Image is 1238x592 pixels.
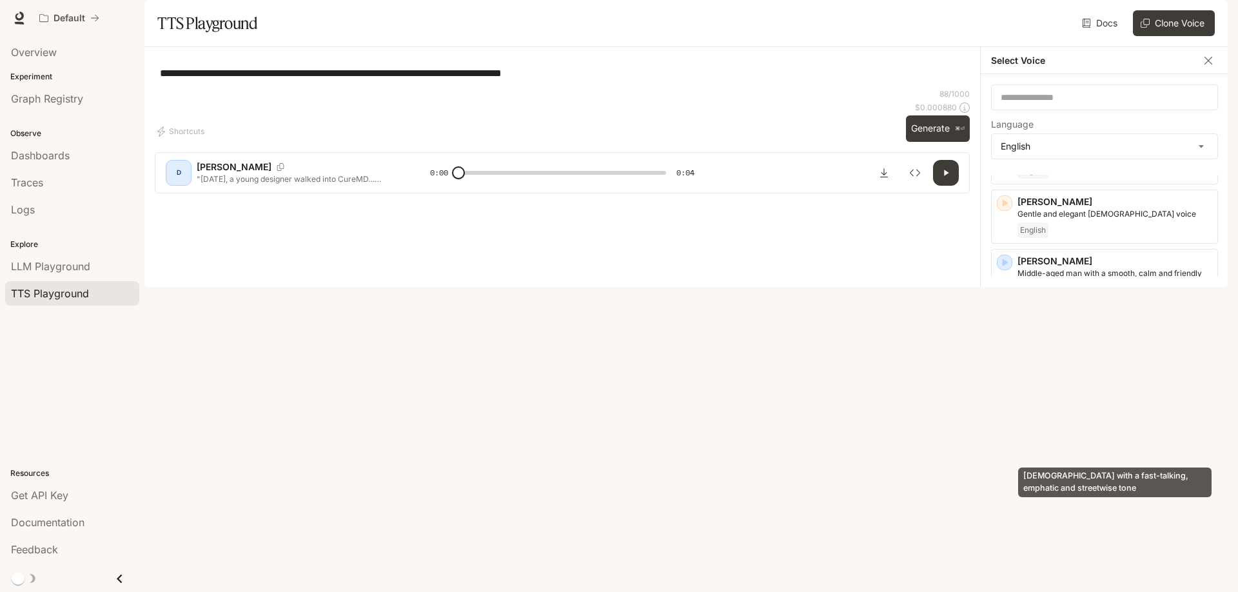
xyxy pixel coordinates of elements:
button: Inspect [902,160,928,186]
span: 0:00 [430,166,448,179]
div: [DEMOGRAPHIC_DATA] with a fast-talking, emphatic and streetwise tone [1018,468,1212,497]
a: Docs [1079,10,1123,36]
button: Copy Voice ID [271,163,290,171]
button: All workspaces [34,5,105,31]
p: $ 0.000880 [915,102,957,113]
p: Default [54,13,85,24]
p: "[DATE], a young designer walked into CureMD… [PERSON_NAME], and ready to learn. [197,173,399,184]
button: Clone Voice [1133,10,1215,36]
span: 0:04 [676,166,694,179]
p: Gentle and elegant female voice [1017,208,1212,220]
p: Language [991,120,1034,129]
span: English [1017,222,1048,238]
p: ⌘⏎ [955,125,965,133]
button: Shortcuts [155,121,210,142]
p: [PERSON_NAME] [1017,195,1212,208]
p: [PERSON_NAME] [1017,255,1212,268]
div: D [168,163,189,183]
div: English [992,134,1217,159]
h1: TTS Playground [157,10,257,36]
button: Download audio [871,160,897,186]
p: 88 / 1000 [939,88,970,99]
button: Generate⌘⏎ [906,115,970,142]
p: Middle-aged man with a smooth, calm and friendly voice [1017,268,1212,291]
p: [PERSON_NAME] [197,161,271,173]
